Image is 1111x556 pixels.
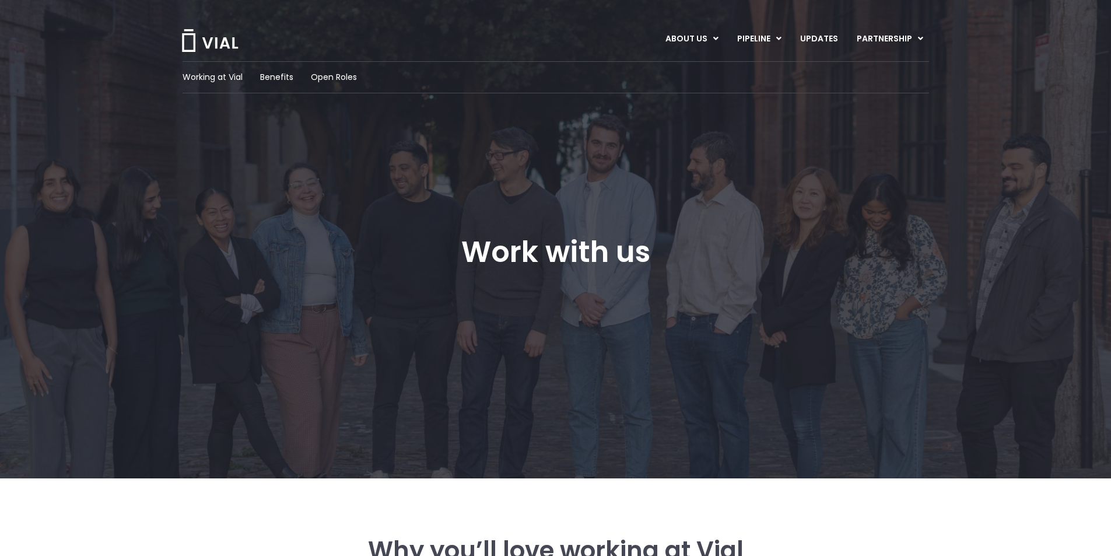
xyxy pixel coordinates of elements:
a: PARTNERSHIPMenu Toggle [847,29,933,49]
a: Working at Vial [183,71,243,83]
img: Vial Logo [181,29,239,52]
a: PIPELINEMenu Toggle [728,29,790,49]
a: Benefits [260,71,293,83]
h1: Work with us [461,235,650,269]
a: Open Roles [311,71,357,83]
a: UPDATES [791,29,847,49]
a: ABOUT USMenu Toggle [656,29,727,49]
